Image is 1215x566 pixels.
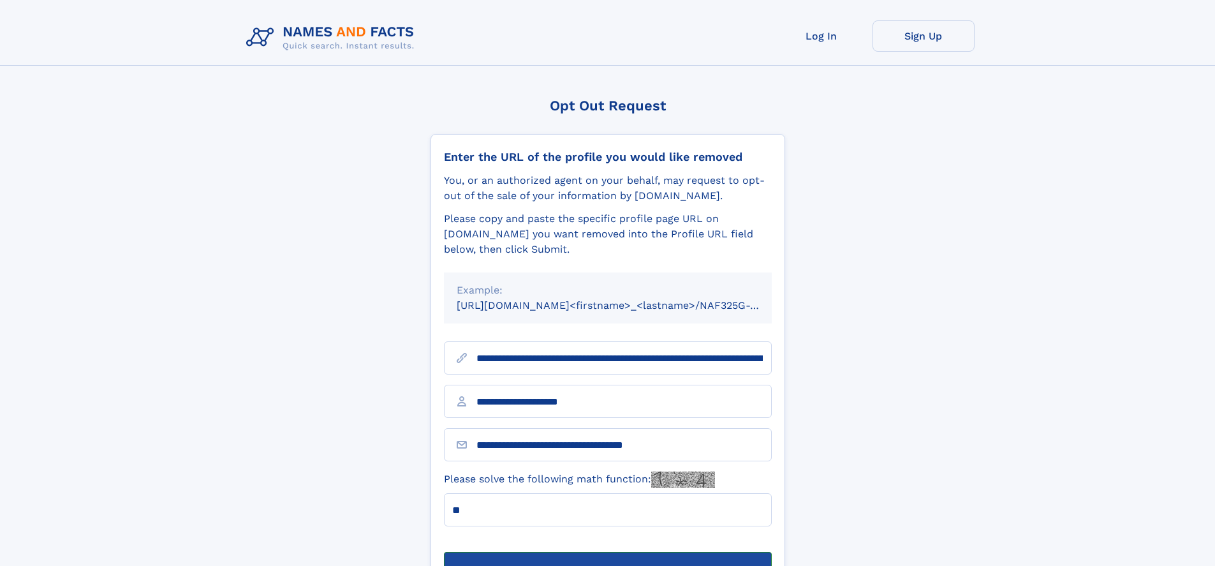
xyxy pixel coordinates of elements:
[444,173,772,204] div: You, or an authorized agent on your behalf, may request to opt-out of the sale of your informatio...
[770,20,873,52] a: Log In
[444,472,715,488] label: Please solve the following math function:
[444,150,772,164] div: Enter the URL of the profile you would like removed
[457,299,796,311] small: [URL][DOMAIN_NAME]<firstname>_<lastname>/NAF325G-xxxxxxxx
[431,98,785,114] div: Opt Out Request
[457,283,759,298] div: Example:
[444,211,772,257] div: Please copy and paste the specific profile page URL on [DOMAIN_NAME] you want removed into the Pr...
[241,20,425,55] img: Logo Names and Facts
[873,20,975,52] a: Sign Up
